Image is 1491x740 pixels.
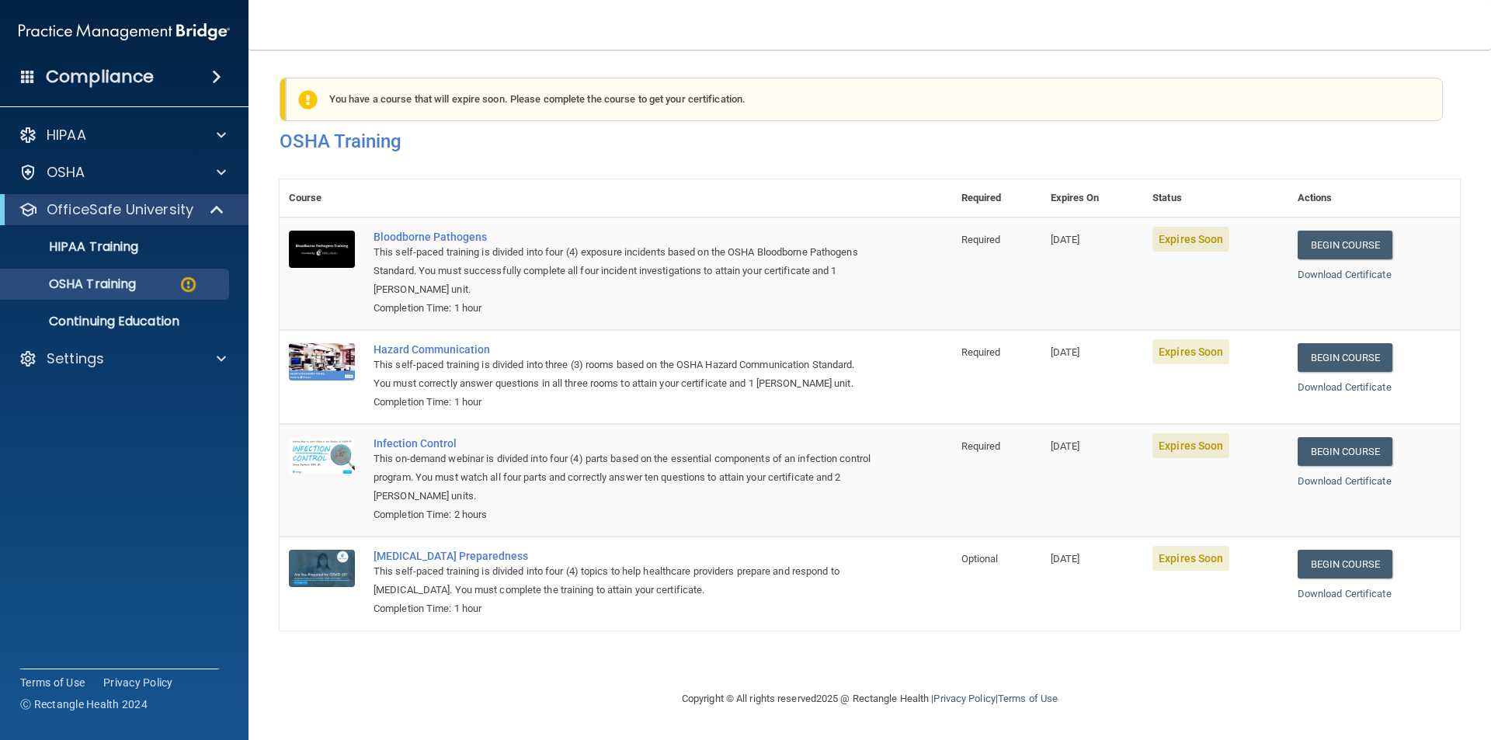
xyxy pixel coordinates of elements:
[933,693,995,704] a: Privacy Policy
[1051,440,1080,452] span: [DATE]
[374,299,874,318] div: Completion Time: 1 hour
[20,675,85,690] a: Terms of Use
[586,674,1153,724] div: Copyright © All rights reserved 2025 @ Rectangle Health | |
[374,343,874,356] a: Hazard Communication
[961,553,999,565] span: Optional
[1051,234,1080,245] span: [DATE]
[1152,227,1229,252] span: Expires Soon
[1298,588,1392,599] a: Download Certificate
[1298,381,1392,393] a: Download Certificate
[46,66,154,88] h4: Compliance
[1298,231,1392,259] a: Begin Course
[961,440,1001,452] span: Required
[1298,475,1392,487] a: Download Certificate
[374,505,874,524] div: Completion Time: 2 hours
[19,163,226,182] a: OSHA
[374,599,874,618] div: Completion Time: 1 hour
[374,356,874,393] div: This self-paced training is divided into three (3) rooms based on the OSHA Hazard Communication S...
[1152,433,1229,458] span: Expires Soon
[19,200,225,219] a: OfficeSafe University
[20,697,148,712] span: Ⓒ Rectangle Health 2024
[998,693,1058,704] a: Terms of Use
[47,349,104,368] p: Settings
[374,437,874,450] a: Infection Control
[1298,269,1392,280] a: Download Certificate
[10,276,136,292] p: OSHA Training
[19,16,230,47] img: PMB logo
[1041,179,1144,217] th: Expires On
[1143,179,1288,217] th: Status
[10,314,222,329] p: Continuing Education
[374,550,874,562] a: [MEDICAL_DATA] Preparedness
[47,126,86,144] p: HIPAA
[280,130,1460,152] h4: OSHA Training
[19,349,226,368] a: Settings
[1152,339,1229,364] span: Expires Soon
[179,275,198,294] img: warning-circle.0cc9ac19.png
[374,243,874,299] div: This self-paced training is divided into four (4) exposure incidents based on the OSHA Bloodborne...
[103,675,173,690] a: Privacy Policy
[1298,550,1392,578] a: Begin Course
[374,562,874,599] div: This self-paced training is divided into four (4) topics to help healthcare providers prepare and...
[1051,346,1080,358] span: [DATE]
[952,179,1041,217] th: Required
[19,126,226,144] a: HIPAA
[374,450,874,505] div: This on-demand webinar is divided into four (4) parts based on the essential components of an inf...
[1298,343,1392,372] a: Begin Course
[280,179,364,217] th: Course
[374,231,874,243] a: Bloodborne Pathogens
[47,163,85,182] p: OSHA
[1288,179,1460,217] th: Actions
[286,78,1443,121] div: You have a course that will expire soon. Please complete the course to get your certification.
[298,90,318,109] img: exclamation-circle-solid-warning.7ed2984d.png
[1152,546,1229,571] span: Expires Soon
[10,239,138,255] p: HIPAA Training
[1298,437,1392,466] a: Begin Course
[47,200,193,219] p: OfficeSafe University
[374,393,874,412] div: Completion Time: 1 hour
[961,346,1001,358] span: Required
[1051,553,1080,565] span: [DATE]
[961,234,1001,245] span: Required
